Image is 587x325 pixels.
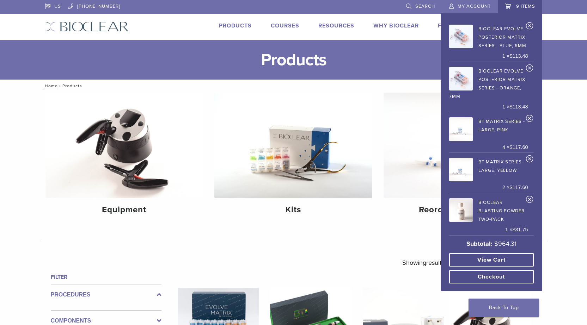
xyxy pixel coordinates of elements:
a: Why Bioclear [373,22,419,29]
bdi: 113.48 [509,104,528,110]
a: Reorder Components [384,93,542,221]
a: Bioclear Blasting Powder - Two-pack [449,196,528,224]
a: Remove Bioclear Evolve Posterior Matrix Series - Blue, 6mm from cart [526,22,533,32]
a: Bioclear Evolve Posterior Matrix Series - Blue, 6mm [449,23,528,50]
h4: Filter [51,273,161,281]
strong: Subtotal: [466,240,493,248]
img: Bioclear [45,21,129,32]
h4: Equipment [51,204,198,216]
span: 4 × [502,144,528,151]
span: 9 items [516,4,535,9]
a: Products [219,22,252,29]
img: Kits [214,93,372,198]
img: Bioclear Evolve Posterior Matrix Series - Blue, 6mm [449,25,473,48]
p: Showing results [402,255,444,270]
a: Checkout [449,270,534,283]
a: Courses [271,22,299,29]
span: $ [512,227,515,232]
img: Bioclear Evolve Posterior Matrix Series - Orange, 7mm [449,67,473,90]
a: Back To Top [469,299,539,317]
a: View cart [449,253,534,267]
a: Remove BT Matrix Series - Large, Pink from cart [526,114,533,125]
span: / [58,84,62,88]
span: 2 × [502,184,528,192]
label: Procedures [51,290,161,299]
a: BT Matrix Series - Large, Yellow [449,156,528,181]
bdi: 117.60 [509,144,528,150]
bdi: 964.31 [494,240,516,248]
a: BT Matrix Series - Large, Pink [449,115,528,141]
a: Kits [214,93,372,221]
bdi: 117.60 [509,185,528,190]
a: Home [43,83,58,88]
a: Equipment [45,93,203,221]
label: Components [51,317,161,325]
img: BT Matrix Series - Large, Pink [449,117,473,141]
img: Reorder Components [384,93,542,198]
nav: Products [40,80,548,92]
span: 1 × [505,226,528,234]
a: Remove Bioclear Blasting Powder - Two-pack from cart [526,195,533,206]
span: $ [509,144,512,150]
span: My Account [458,4,491,9]
span: 1 × [502,52,528,60]
a: Find A Doctor [438,22,485,29]
img: Bioclear Blasting Powder - Two-pack [449,198,473,222]
a: Bioclear Evolve Posterior Matrix Series - Orange, 7mm [449,65,528,101]
img: Equipment [45,93,203,198]
a: Resources [318,22,354,29]
span: $ [509,104,512,110]
bdi: 113.48 [509,53,528,59]
h4: Reorder Components [389,204,536,216]
span: Search [415,4,435,9]
h4: Kits [220,204,367,216]
bdi: 31.75 [512,227,528,232]
span: 1 × [502,103,528,111]
span: $ [509,185,512,190]
span: $ [494,240,498,248]
a: Remove BT Matrix Series - Large, Yellow from cart [526,155,533,165]
a: Remove Bioclear Evolve Posterior Matrix Series - Orange, 7mm from cart [526,64,533,75]
img: BT Matrix Series - Large, Yellow [449,158,473,181]
span: $ [509,53,512,59]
